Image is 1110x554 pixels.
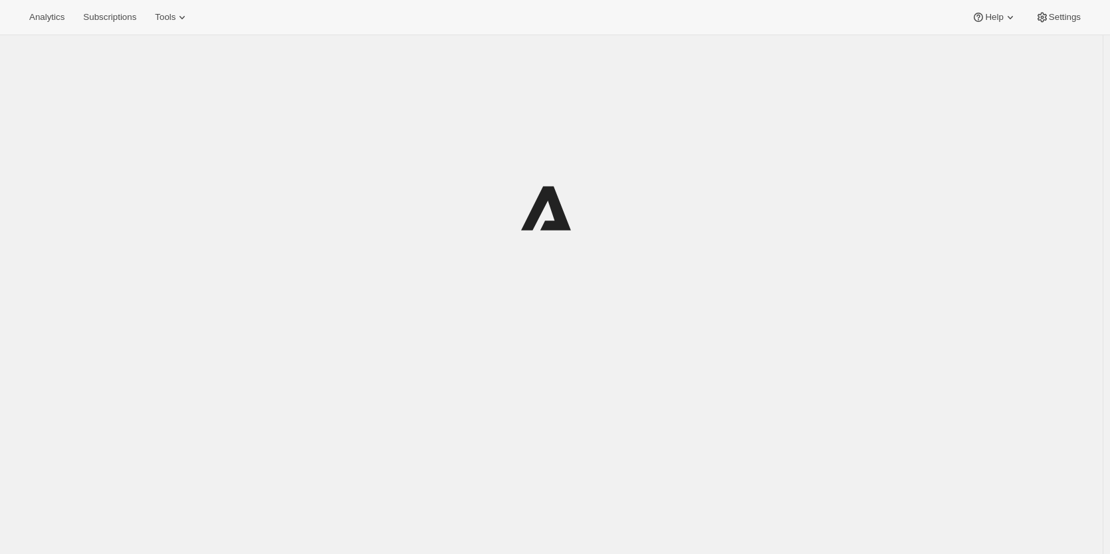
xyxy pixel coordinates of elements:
span: Help [985,12,1003,23]
span: Subscriptions [83,12,136,23]
span: Tools [155,12,175,23]
span: Analytics [29,12,64,23]
span: Settings [1049,12,1081,23]
button: Analytics [21,8,72,27]
button: Settings [1028,8,1089,27]
button: Tools [147,8,197,27]
button: Subscriptions [75,8,144,27]
button: Help [964,8,1024,27]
